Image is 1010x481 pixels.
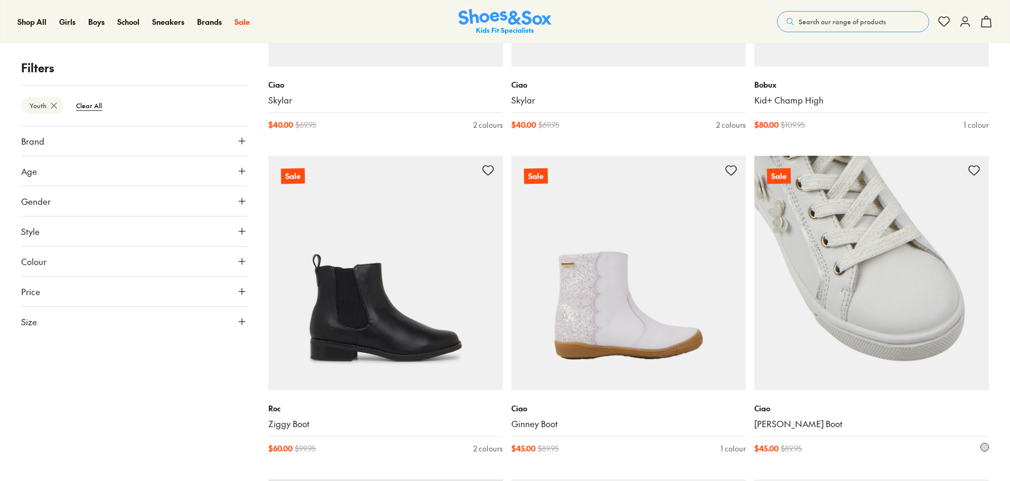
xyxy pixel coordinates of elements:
img: SNS_Logo_Responsive.svg [459,9,551,35]
span: Age [21,165,37,177]
button: Style [21,216,247,246]
a: Sale [235,16,250,27]
p: Roc [268,403,503,414]
span: $ 60.00 [268,443,293,454]
span: $ 40.00 [511,119,536,130]
span: $ 69.95 [538,119,559,130]
span: $ 99.95 [295,443,316,454]
btn: Clear All [68,96,110,115]
button: Search our range of products [777,11,929,32]
button: Colour [21,247,247,276]
a: Skylar [268,95,503,106]
a: Shoes & Sox [459,9,551,35]
a: Sale [511,156,746,390]
span: Brand [21,135,44,147]
span: Price [21,285,40,298]
a: Sneakers [152,16,184,27]
p: Filters [21,59,247,77]
span: $ 40.00 [268,119,293,130]
p: Ciao [511,403,746,414]
a: Boys [88,16,105,27]
span: Style [21,225,40,238]
span: Search our range of products [799,17,886,26]
span: Size [21,315,37,328]
btn: Youth [21,97,63,114]
a: Kid+ Champ High [754,95,989,106]
a: Ginney Boot [511,418,746,430]
p: Ciao [754,403,989,414]
button: Size [21,307,247,336]
button: Price [21,277,247,306]
a: [PERSON_NAME] Boot [754,418,989,430]
span: $ 80.00 [754,119,779,130]
a: Skylar [511,95,746,106]
p: Bobux [754,79,989,90]
span: $ 89.95 [781,443,802,454]
button: Age [21,156,247,186]
p: Ciao [268,79,503,90]
span: $ 109.95 [781,119,805,130]
a: Girls [59,16,76,27]
div: 1 colour [721,443,746,454]
a: Sale [754,156,989,390]
a: Brands [197,16,222,27]
button: Gender [21,186,247,216]
p: Ciao [511,79,746,90]
span: Colour [21,255,46,268]
div: 1 colour [964,119,989,130]
div: 2 colours [716,119,746,130]
span: Gender [21,195,51,208]
span: $ 45.00 [754,443,779,454]
p: Sale [524,168,548,184]
button: Brand [21,126,247,156]
a: Shop All [17,16,46,27]
p: Sale [767,168,791,184]
div: 2 colours [473,443,503,454]
p: Sale [281,168,305,184]
a: Ziggy Boot [268,418,503,430]
a: School [117,16,139,27]
span: $ 45.00 [511,443,536,454]
div: 2 colours [473,119,503,130]
span: $ 69.95 [295,119,316,130]
a: Sale [268,156,503,390]
span: $ 89.95 [538,443,559,454]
